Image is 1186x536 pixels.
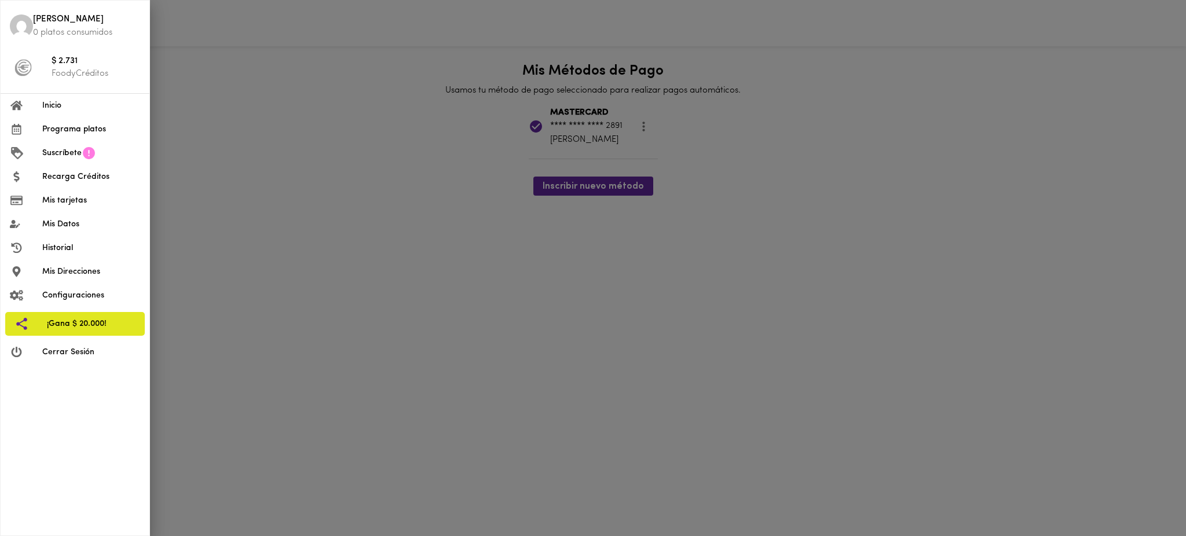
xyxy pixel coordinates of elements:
[52,55,140,68] span: $ 2.731
[42,123,140,135] span: Programa platos
[42,218,140,230] span: Mis Datos
[42,171,140,183] span: Recarga Créditos
[42,100,140,112] span: Inicio
[42,289,140,302] span: Configuraciones
[52,68,140,80] p: FoodyCréditos
[42,266,140,278] span: Mis Direcciones
[42,242,140,254] span: Historial
[33,27,140,39] p: 0 platos consumidos
[1119,469,1174,524] iframe: Messagebird Livechat Widget
[42,147,82,159] span: Suscríbete
[14,59,32,76] img: foody-creditos-black.png
[42,194,140,207] span: Mis tarjetas
[33,13,140,27] span: [PERSON_NAME]
[42,346,140,358] span: Cerrar Sesión
[47,318,136,330] span: ¡Gana $ 20.000!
